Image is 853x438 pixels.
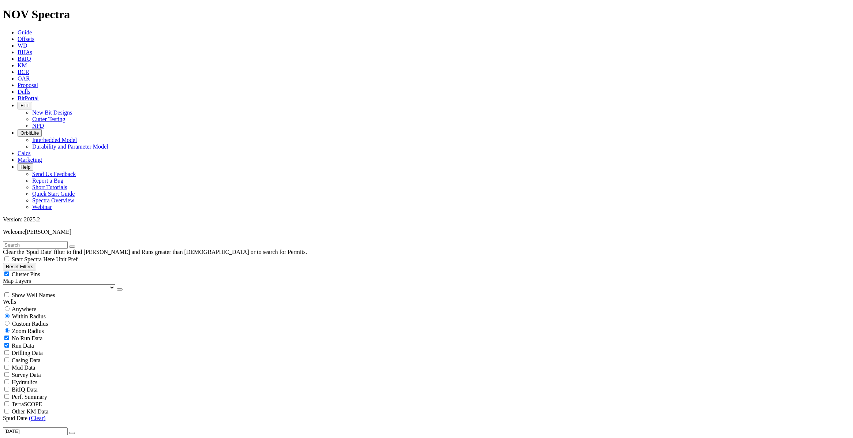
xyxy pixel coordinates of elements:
[3,393,850,400] filter-controls-checkbox: Performance Summary
[3,249,307,255] span: Clear the 'Spud Date' filter to find [PERSON_NAME] and Runs greater than [DEMOGRAPHIC_DATA] or to...
[3,299,850,305] div: Wells
[12,379,37,385] span: Hydraulics
[12,271,40,277] span: Cluster Pins
[12,386,38,393] span: BitIQ Data
[32,191,75,197] a: Quick Start Guide
[20,130,39,136] span: OrbitLite
[3,378,850,386] filter-controls-checkbox: Hydraulics Analysis
[32,184,67,190] a: Short Tutorials
[32,204,52,210] a: Webinar
[18,29,32,35] a: Guide
[18,42,27,49] a: WD
[3,400,850,408] filter-controls-checkbox: TerraSCOPE Data
[20,103,29,108] span: FTT
[32,137,77,143] a: Interbedded Model
[32,109,72,116] a: New Bit Designs
[3,415,27,421] span: Spud Date
[32,116,66,122] a: Cutter Testing
[12,306,36,312] span: Anywhere
[18,69,29,75] a: BCR
[18,82,38,88] a: Proposal
[3,216,850,223] div: Version: 2025.2
[3,408,850,415] filter-controls-checkbox: TerraSCOPE Data
[3,263,36,270] button: Reset Filters
[32,143,108,150] a: Durability and Parameter Model
[12,364,35,371] span: Mud Data
[18,36,34,42] a: Offsets
[12,350,43,356] span: Drilling Data
[18,129,42,137] button: OrbitLite
[18,62,27,68] a: KM
[12,342,34,349] span: Run Data
[12,357,41,363] span: Casing Data
[29,415,45,421] a: (Clear)
[25,229,71,235] span: [PERSON_NAME]
[12,408,48,415] span: Other KM Data
[18,75,30,82] a: OAR
[18,95,39,101] a: BitPortal
[12,313,46,319] span: Within Radius
[12,328,44,334] span: Zoom Radius
[20,164,30,170] span: Help
[3,241,68,249] input: Search
[4,257,9,261] input: Start Spectra Here
[56,256,78,262] span: Unit Pref
[3,278,31,284] span: Map Layers
[32,177,63,184] a: Report a Bug
[12,401,42,407] span: TerraSCOPE
[12,292,55,298] span: Show Well Names
[12,321,48,327] span: Custom Radius
[18,49,32,55] a: BHAs
[3,427,68,435] input: After
[18,89,30,95] a: Dulls
[12,372,41,378] span: Survey Data
[18,102,32,109] button: FTT
[32,171,76,177] a: Send Us Feedback
[12,335,42,341] span: No Run Data
[18,150,31,156] a: Calcs
[12,394,47,400] span: Perf. Summary
[18,56,31,62] a: BitIQ
[18,157,42,163] a: Marketing
[3,8,850,21] h1: NOV Spectra
[12,256,55,262] span: Start Spectra Here
[32,123,44,129] a: NPD
[18,163,33,171] button: Help
[3,229,850,235] p: Welcome
[32,197,74,203] a: Spectra Overview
